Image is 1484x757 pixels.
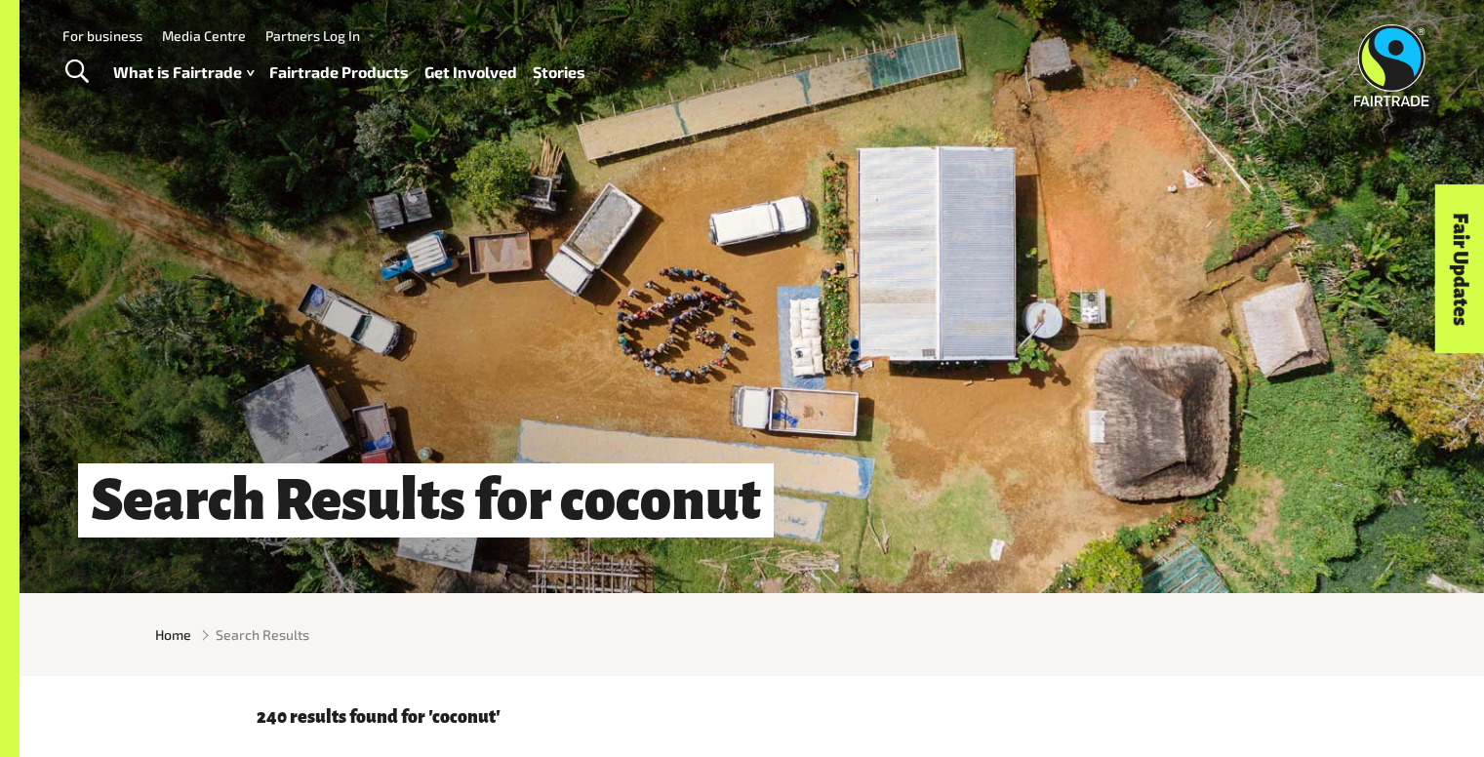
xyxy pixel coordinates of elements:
[257,707,1248,727] p: 240 results found for 'coconut'
[216,624,309,645] span: Search Results
[62,27,142,44] a: For business
[113,59,254,87] a: What is Fairtrade
[269,59,409,87] a: Fairtrade Products
[265,27,360,44] a: Partners Log In
[78,463,774,538] h1: Search Results for coconut
[155,624,191,645] a: Home
[53,48,100,97] a: Toggle Search
[162,27,246,44] a: Media Centre
[1354,24,1429,106] img: Fairtrade Australia New Zealand logo
[424,59,517,87] a: Get Involved
[533,59,585,87] a: Stories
